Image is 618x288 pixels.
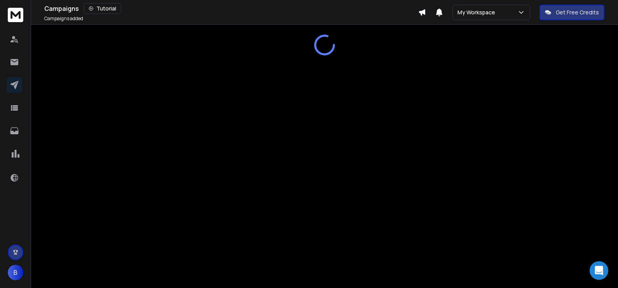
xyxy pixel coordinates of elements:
div: Open Intercom Messenger [590,261,608,280]
p: My Workspace [457,9,498,16]
button: Tutorial [84,3,121,14]
button: B [8,265,23,280]
p: Get Free Credits [556,9,599,16]
button: Get Free Credits [539,5,604,20]
p: Campaigns added [44,16,83,22]
div: Campaigns [44,3,418,14]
